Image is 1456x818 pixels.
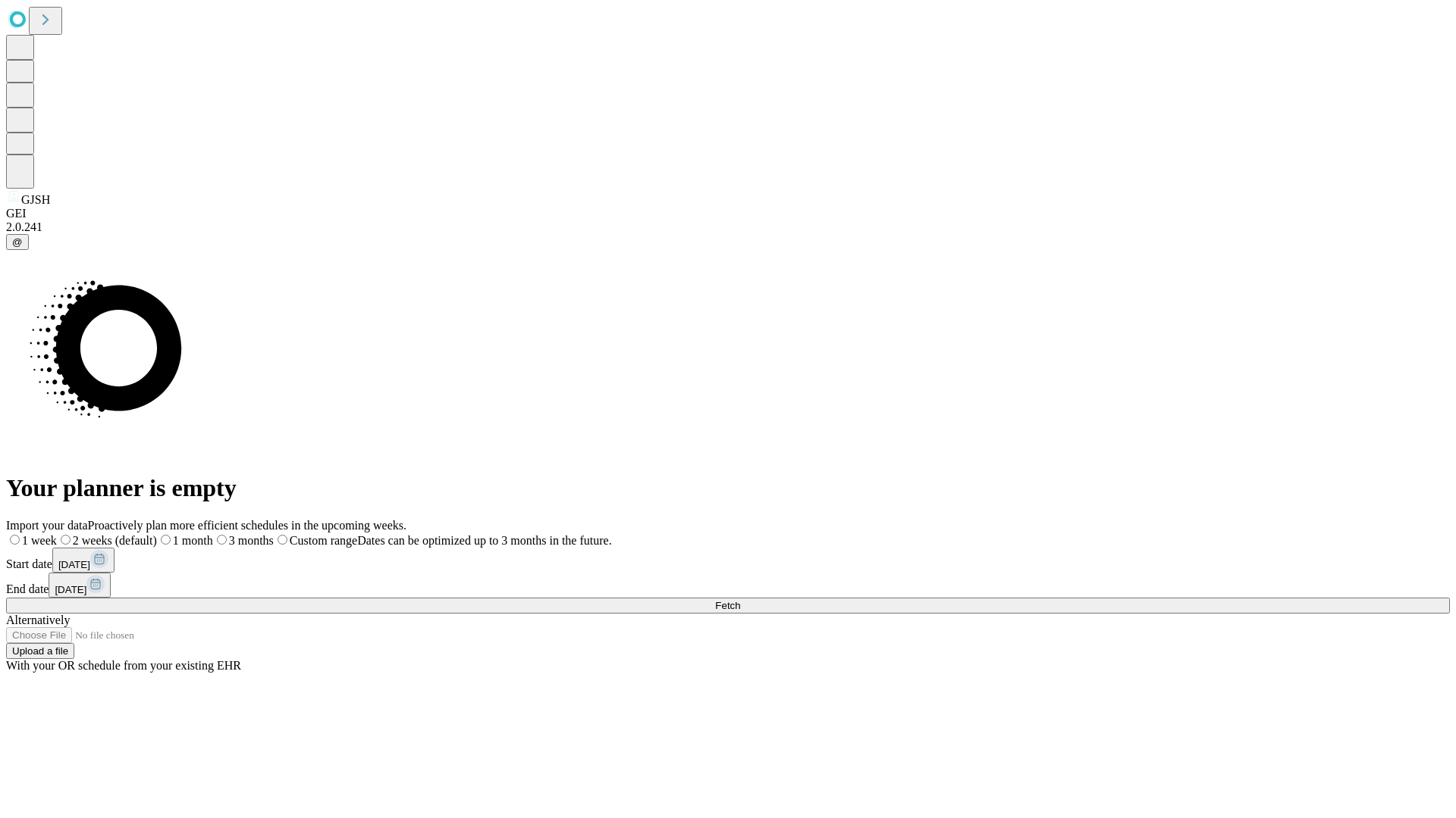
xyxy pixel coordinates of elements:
input: 2 weeks (default) [61,535,71,545]
button: [DATE] [52,548,115,573]
div: 2.0.241 [6,220,1450,234]
input: Custom rangeDates can be optimized up to 3 months in the future. [278,535,287,545]
span: Alternatively [6,613,70,626]
span: 2 weeks (default) [73,534,157,547]
button: Fetch [6,598,1450,613]
div: End date [6,573,1450,598]
span: Fetch [715,600,740,611]
button: @ [6,234,29,250]
button: [DATE] [49,573,111,598]
span: [DATE] [58,559,90,570]
div: GEI [6,207,1450,220]
span: [DATE] [55,584,86,595]
button: Upload a file [6,643,74,659]
span: Custom range [290,534,357,547]
span: GJSH [21,193,50,206]
input: 1 month [161,535,171,545]
span: Dates can be optimized up to 3 months in the future. [357,534,611,547]
span: Import your data [6,519,88,532]
input: 3 months [217,535,227,545]
span: @ [12,236,23,248]
input: 1 week [10,535,20,545]
h1: Your planner is empty [6,474,1450,502]
span: 1 month [173,534,213,547]
div: Start date [6,548,1450,573]
span: 1 week [22,534,57,547]
span: With your OR schedule from your existing EHR [6,659,241,672]
span: 3 months [229,534,274,547]
span: Proactively plan more efficient schedules in the upcoming weeks. [88,519,406,532]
